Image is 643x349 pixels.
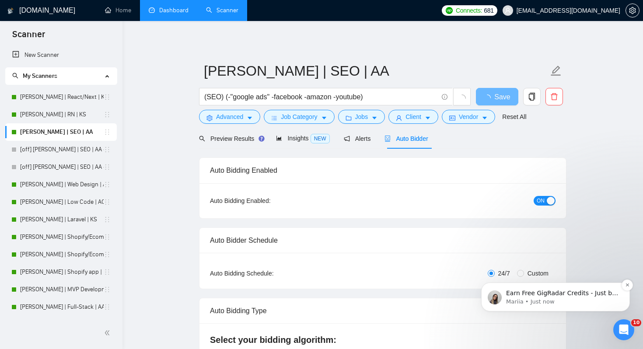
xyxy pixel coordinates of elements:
span: delete [546,93,563,101]
li: Andrew | Shopify app | KS [5,263,117,281]
span: Scanner [5,28,52,46]
img: Profile image for Mariia [20,63,34,77]
span: Auto Bidder [384,135,428,142]
img: logo [7,4,14,18]
span: 681 [484,6,493,15]
span: Vendor [459,112,478,122]
li: [off] Nick | SEO | AA - Light, Low Budget [5,158,117,176]
div: Auto Bidder Schedule [210,228,556,253]
span: holder [104,286,111,293]
a: [PERSON_NAME] | Full-Stack | AA [20,298,104,316]
a: Reset All [502,112,526,122]
span: search [199,136,205,142]
h4: Select your bidding algorithm: [210,334,556,346]
span: notification [344,136,350,142]
button: setting [626,3,640,17]
a: [off] [PERSON_NAME] | SEO | AA - Light, Low Budget [20,158,104,176]
span: ON [537,196,545,206]
span: setting [626,7,639,14]
li: Michael | Web App | AA [5,316,117,333]
span: holder [104,94,111,101]
a: [PERSON_NAME] | Shopify app | KS [20,263,104,281]
li: [off] Nick | SEO | AA - Strict, High Budget [5,141,117,158]
span: caret-down [482,115,488,121]
span: Alerts [344,135,371,142]
input: Search Freelance Jobs... [204,91,438,102]
a: [PERSON_NAME] | RN | KS [20,106,104,123]
span: holder [104,251,111,258]
a: [PERSON_NAME] | SEO | AA [20,123,104,141]
p: Earn Free GigRadar Credits - Just by Sharing Your Story! 💬 Want more credits for sending proposal... [38,62,151,70]
span: holder [104,199,111,206]
span: double-left [104,328,113,337]
li: Valery | RN | KS [5,106,117,123]
a: [PERSON_NAME] | Shopify/Ecom | KS [20,246,104,263]
span: caret-down [371,115,377,121]
div: Auto Bidding Schedule: [210,269,325,278]
a: dashboardDashboard [149,7,189,14]
span: holder [104,304,111,311]
span: edit [550,65,562,77]
a: [PERSON_NAME] | Laravel | KS [20,211,104,228]
span: folder [346,115,352,121]
span: loading [458,94,466,102]
a: [PERSON_NAME] | MVP Development | AA [20,281,104,298]
li: Andrew | Shopify/Ecom | KS - lower requirements [5,228,117,246]
button: Dismiss notification [154,52,165,63]
span: holder [104,269,111,276]
a: [PERSON_NAME] | Web Design | AO [20,176,104,193]
span: Jobs [355,112,368,122]
button: Save [476,88,518,105]
span: holder [104,146,111,153]
a: [off] [PERSON_NAME] | SEO | AA - Strict, High Budget [20,141,104,158]
span: holder [104,164,111,171]
span: caret-down [247,115,253,121]
li: New Scanner [5,46,117,64]
div: Auto Bidding Enabled [210,158,556,183]
span: caret-down [321,115,327,121]
span: area-chart [276,135,282,141]
span: My Scanners [12,72,57,80]
a: [PERSON_NAME] | Shopify/Ecom | KS - lower requirements [20,228,104,246]
button: delete [545,88,563,105]
span: Preview Results [199,135,262,142]
span: bars [271,115,277,121]
span: setting [206,115,213,121]
a: New Scanner [12,46,110,64]
li: Andrew | Shopify/Ecom | KS [5,246,117,263]
span: holder [104,111,111,118]
span: Connects: [456,6,482,15]
li: Terry | Laravel | KS [5,211,117,228]
span: holder [104,181,111,188]
span: robot [384,136,391,142]
img: upwork-logo.png [446,7,453,14]
span: NEW [311,134,330,143]
div: Auto Bidding Type [210,298,556,323]
span: Client [405,112,421,122]
button: userClientcaret-down [388,110,438,124]
p: Message from Mariia, sent Just now [38,70,151,78]
span: holder [104,216,111,223]
div: message notification from Mariia, Just now. Earn Free GigRadar Credits - Just by Sharing Your Sto... [13,55,162,84]
a: homeHome [105,7,131,14]
span: copy [524,93,540,101]
div: Auto Bidding Enabled: [210,196,325,206]
span: Advanced [216,112,243,122]
span: user [505,7,511,14]
span: holder [104,129,111,136]
li: Ann | React/Next | KS [5,88,117,106]
span: My Scanners [23,72,57,80]
button: copy [523,88,541,105]
span: holder [104,234,111,241]
span: 10 [631,319,641,326]
input: Scanner name... [204,60,549,82]
span: Save [494,91,510,102]
button: folderJobscaret-down [338,110,385,124]
iframe: Intercom live chat [613,319,634,340]
li: Michael | Full-Stack | AA [5,298,117,316]
a: setting [626,7,640,14]
li: Anna | Web Design | AO [5,176,117,193]
span: Insights [276,135,329,142]
span: user [396,115,402,121]
span: loading [484,94,494,101]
